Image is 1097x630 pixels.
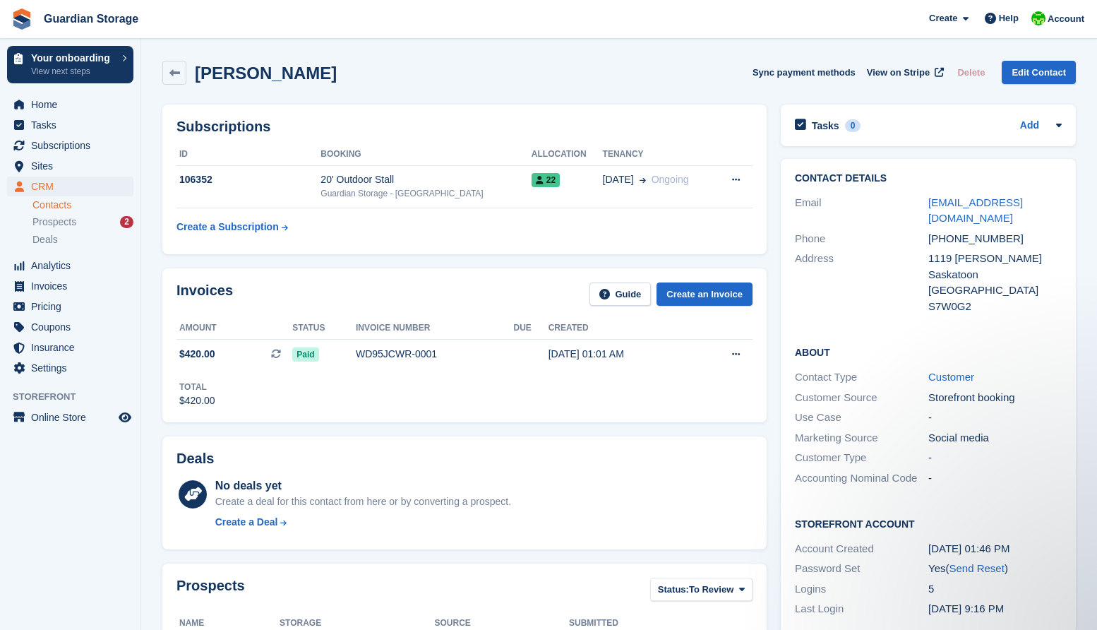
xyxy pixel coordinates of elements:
h2: Prospects [176,578,245,604]
a: Preview store [116,409,133,426]
a: menu [7,408,133,427]
a: Add [1020,118,1039,134]
th: ID [176,143,320,166]
span: Deals [32,233,58,246]
div: [DATE] 01:46 PM [928,541,1062,557]
div: 5 [928,581,1062,598]
div: 20' Outdoor Stall [320,172,531,187]
img: stora-icon-8386f47178a22dfd0bd8f6a31ec36ba5ce8667c1dd55bd0f319d3a0aa187defe.svg [11,8,32,30]
span: Paid [292,347,318,362]
div: Guardian Storage - [GEOGRAPHIC_DATA] [320,187,531,200]
div: Logins [795,581,928,598]
a: Create a Deal [215,515,511,530]
a: Contacts [32,198,133,212]
a: menu [7,136,133,155]
a: menu [7,95,133,114]
div: 1119 [PERSON_NAME] [928,251,1062,267]
th: Tenancy [603,143,714,166]
a: [EMAIL_ADDRESS][DOMAIN_NAME] [928,196,1023,225]
span: Account [1048,12,1084,26]
a: Guardian Storage [38,7,144,30]
p: Your onboarding [31,53,115,63]
div: Social media [928,430,1062,446]
span: Status: [658,583,689,597]
span: $420.00 [179,347,215,362]
div: [PHONE_NUMBER] [928,231,1062,247]
div: - [928,410,1062,426]
a: Guide [589,283,652,306]
span: Insurance [31,338,116,357]
a: Create a Subscription [176,214,288,240]
div: - [928,470,1062,487]
th: Created [548,317,695,340]
div: Customer Source [795,390,928,406]
span: [DATE] [603,172,634,187]
div: - [928,450,1062,466]
span: ( ) [945,562,1007,574]
div: WD95JCWR-0001 [356,347,514,362]
span: View on Stripe [867,66,930,80]
a: Send Reset [949,562,1004,574]
span: 22 [532,173,560,187]
th: Status [292,317,356,340]
span: Invoices [31,276,116,296]
h2: Tasks [812,119,839,132]
span: Sites [31,156,116,176]
div: Accounting Nominal Code [795,470,928,487]
span: Settings [31,358,116,378]
span: Help [999,11,1019,25]
div: S7W0G2 [928,299,1062,315]
span: To Review [689,583,733,597]
a: menu [7,156,133,176]
div: Yes [928,561,1062,577]
button: Delete [952,61,990,84]
div: 106352 [176,172,320,187]
a: menu [7,358,133,378]
button: Status: To Review [650,578,753,601]
img: Andrew Kinakin [1031,11,1045,25]
div: 2 [120,216,133,228]
div: Use Case [795,410,928,426]
h2: [PERSON_NAME] [195,64,337,83]
a: View on Stripe [861,61,947,84]
th: Amount [176,317,292,340]
div: Create a Subscription [176,220,279,234]
div: No deals yet [215,477,511,494]
div: Saskatoon [928,267,1062,283]
div: $420.00 [179,393,215,408]
h2: Storefront Account [795,516,1062,530]
a: Create an Invoice [657,283,753,306]
th: Allocation [532,143,603,166]
h2: Invoices [176,283,233,306]
a: Deals [32,232,133,247]
a: Customer [928,371,974,383]
a: Edit Contact [1002,61,1076,84]
div: Phone [795,231,928,247]
th: Booking [320,143,531,166]
button: Sync payment methods [753,61,856,84]
div: Marketing Source [795,430,928,446]
h2: Subscriptions [176,119,753,135]
a: menu [7,338,133,357]
span: Ongoing [652,174,689,185]
th: Invoice number [356,317,514,340]
span: CRM [31,177,116,196]
span: Home [31,95,116,114]
span: Prospects [32,215,76,229]
div: Customer Type [795,450,928,466]
span: Storefront [13,390,140,404]
a: menu [7,256,133,275]
div: Email [795,195,928,227]
h2: About [795,345,1062,359]
div: Create a deal for this contact from here or by converting a prospect. [215,494,511,509]
div: Contact Type [795,369,928,386]
a: menu [7,276,133,296]
span: Create [929,11,957,25]
span: Analytics [31,256,116,275]
a: Your onboarding View next steps [7,46,133,83]
a: menu [7,297,133,316]
span: Online Store [31,408,116,427]
div: Address [795,251,928,314]
div: Password Set [795,561,928,577]
a: menu [7,115,133,135]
